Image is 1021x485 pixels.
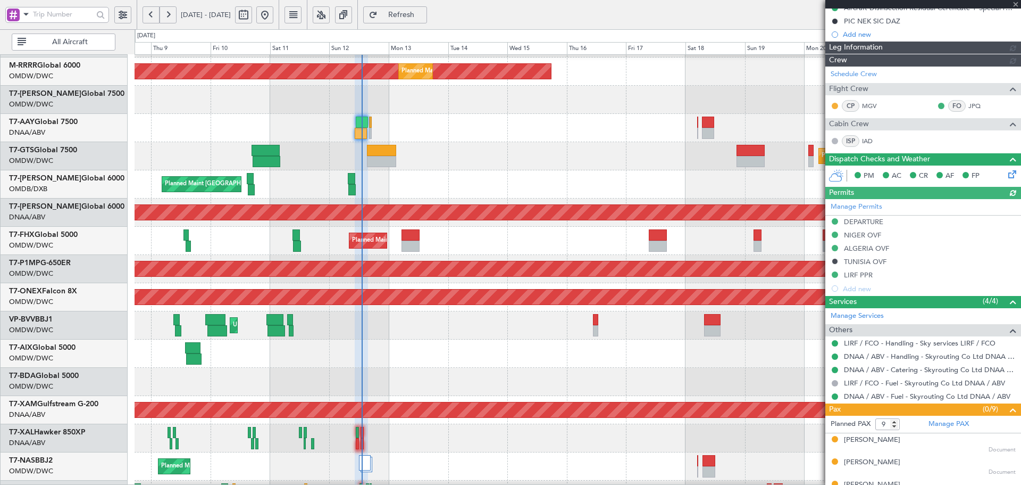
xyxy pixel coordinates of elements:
a: OMDW/DWC [9,297,53,307]
span: Dispatch Checks and Weather [829,153,930,166]
span: (4/4) [983,295,998,307]
div: Planned Maint Dubai (Al Maktoum Intl) [352,233,457,249]
a: OMDW/DWC [9,382,53,391]
div: Fri 17 [626,42,685,55]
span: AF [945,171,954,182]
span: VP-BVV [9,316,35,323]
span: T7-ONEX [9,287,42,295]
div: [PERSON_NAME] [844,457,900,468]
div: Planned Maint [GEOGRAPHIC_DATA] ([GEOGRAPHIC_DATA] Intl) [165,176,342,192]
a: T7-[PERSON_NAME]Global 6000 [9,175,124,182]
div: Sat 18 [685,42,745,55]
div: Sun 12 [329,42,389,55]
span: T7-AAY [9,118,35,126]
div: Thu 9 [151,42,211,55]
span: (0/9) [983,404,998,415]
span: Refresh [380,11,423,19]
a: OMDW/DWC [9,466,53,476]
div: Fri 10 [211,42,270,55]
a: T7-FHXGlobal 5000 [9,231,78,239]
div: [PERSON_NAME] [844,435,900,446]
a: T7-BDAGlobal 5000 [9,372,79,380]
a: OMDW/DWC [9,269,53,278]
button: All Aircraft [12,34,115,51]
span: T7-XAL [9,429,34,436]
label: Planned PAX [831,419,871,430]
span: T7-P1MP [9,259,40,267]
a: OMDW/DWC [9,354,53,363]
div: Tue 14 [448,42,508,55]
span: Others [829,324,852,336]
div: Mon 20 [804,42,864,55]
a: T7-[PERSON_NAME]Global 7500 [9,90,124,97]
span: FP [972,171,980,182]
span: T7-FHX [9,231,35,239]
span: T7-BDA [9,372,36,380]
a: VP-BVVBBJ1 [9,316,53,323]
a: T7-ONEXFalcon 8X [9,287,77,295]
span: CR [919,171,928,182]
span: [DATE] - [DATE] [181,10,231,20]
a: T7-AIXGlobal 5000 [9,344,76,351]
a: M-RRRRGlobal 6000 [9,62,80,69]
span: T7-GTS [9,146,34,154]
a: T7-XAMGulfstream G-200 [9,400,98,408]
a: DNAA / ABV - Handling - Skyrouting Co Ltd DNAA / ABV [844,352,1016,361]
a: OMDW/DWC [9,100,53,109]
a: Manage Services [831,311,884,322]
a: DNAA/ABV [9,410,45,420]
div: Planned Maint Dubai (Al Maktoum Intl) [401,63,506,79]
a: OMDW/DWC [9,325,53,335]
a: Manage PAX [928,419,969,430]
input: Trip Number [33,6,93,22]
button: Refresh [363,6,427,23]
span: Document [989,446,1016,455]
div: PIC NEK SIC DAZ [844,17,900,26]
a: T7-GTSGlobal 7500 [9,146,77,154]
a: OMDW/DWC [9,156,53,166]
div: Planned Maint [GEOGRAPHIC_DATA] (Seletar) [822,148,947,164]
span: PM [864,171,874,182]
div: Sun 19 [745,42,805,55]
div: Mon 13 [389,42,448,55]
span: Pax [829,404,841,416]
div: Sat 11 [270,42,330,55]
span: T7-[PERSON_NAME] [9,203,81,210]
span: All Aircraft [28,38,112,46]
span: T7-AIX [9,344,32,351]
span: T7-XAM [9,400,37,408]
a: DNAA/ABV [9,128,45,137]
span: T7-NAS [9,457,35,464]
a: DNAA / ABV - Catering - Skyrouting Co Ltd DNAA / ABV [844,365,1016,374]
a: LIRF / FCO - Fuel - Skyrouting Co Ltd DNAA / ABV [844,379,1005,388]
span: M-RRRR [9,62,37,69]
a: OMDW/DWC [9,241,53,250]
div: [DATE] [137,31,155,40]
a: T7-XALHawker 850XP [9,429,86,436]
a: T7-NASBBJ2 [9,457,53,464]
div: Wed 15 [507,42,567,55]
a: DNAA/ABV [9,438,45,448]
a: T7-[PERSON_NAME]Global 6000 [9,203,124,210]
span: Services [829,296,857,308]
div: Planned Maint Abuja ([PERSON_NAME] Intl) [161,458,281,474]
div: Add new [843,30,1016,39]
a: DNAA / ABV - Fuel - Skyrouting Co Ltd DNAA / ABV [844,392,1010,401]
span: AC [892,171,901,182]
a: T7-P1MPG-650ER [9,259,71,267]
span: T7-[PERSON_NAME] [9,90,81,97]
div: Unplanned Maint [GEOGRAPHIC_DATA] (Al Maktoum Intl) [233,317,390,333]
div: Thu 16 [567,42,626,55]
a: DNAA/ABV [9,212,45,222]
a: OMDW/DWC [9,71,53,81]
a: OMDB/DXB [9,184,47,194]
a: LIRF / FCO - Handling - Sky services LIRF / FCO [844,339,995,348]
a: T7-AAYGlobal 7500 [9,118,78,126]
span: T7-[PERSON_NAME] [9,175,81,182]
span: Document [989,468,1016,477]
